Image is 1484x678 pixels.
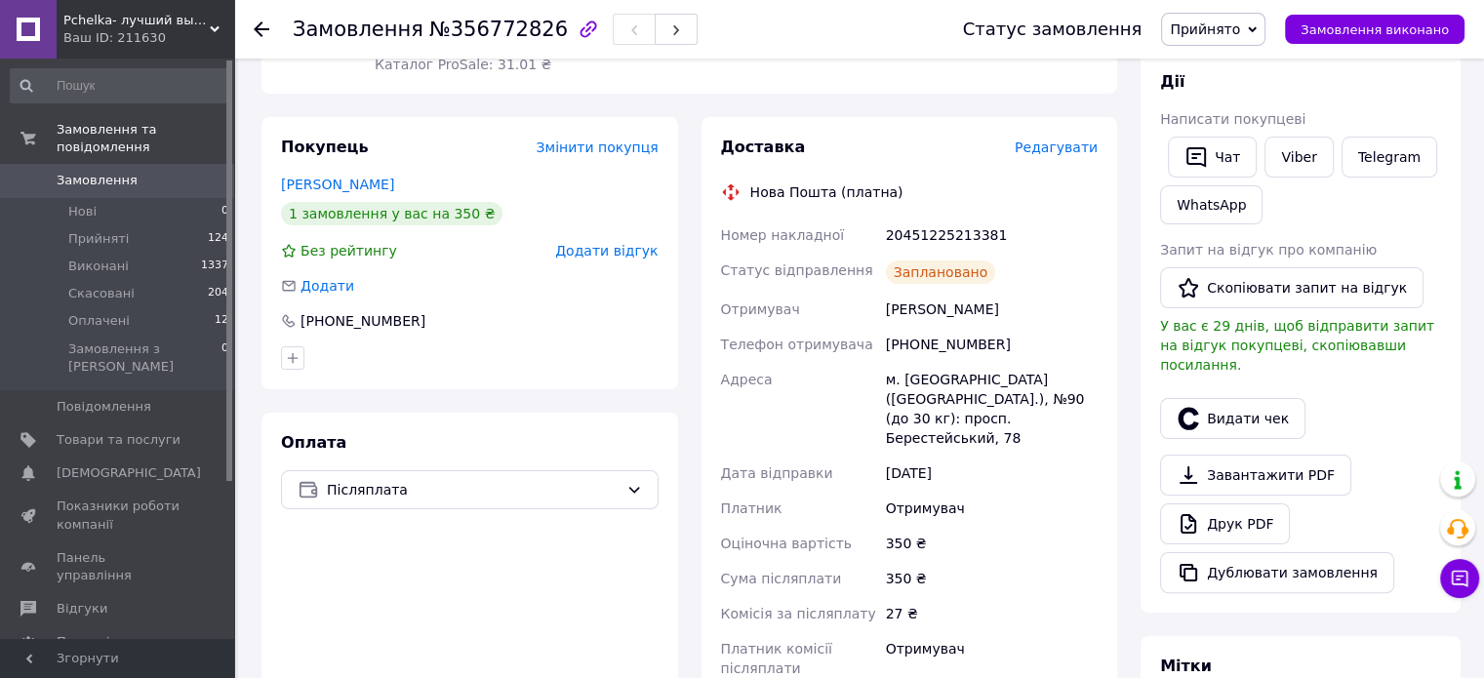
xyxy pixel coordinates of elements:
[10,68,230,103] input: Пошук
[721,372,773,387] span: Адреса
[1301,22,1449,37] span: Замовлення виконано
[215,312,228,330] span: 12
[721,465,833,481] span: Дата відправки
[301,243,397,259] span: Без рейтингу
[1160,242,1377,258] span: Запит на відгук про компанію
[327,479,619,500] span: Післяплата
[57,121,234,156] span: Замовлення та повідомлення
[1160,503,1290,544] a: Друк PDF
[721,606,876,621] span: Комісія за післяплату
[281,433,346,452] span: Оплата
[221,340,228,376] span: 0
[721,227,845,243] span: Номер накладної
[1160,455,1351,496] a: Завантажити PDF
[882,292,1102,327] div: [PERSON_NAME]
[1160,398,1305,439] button: Видати чек
[1342,137,1437,178] a: Telegram
[1285,15,1464,44] button: Замовлення виконано
[1168,137,1257,178] button: Чат
[882,456,1102,491] div: [DATE]
[1160,657,1212,675] span: Мітки
[68,285,135,302] span: Скасовані
[721,138,806,156] span: Доставка
[57,398,151,416] span: Повідомлення
[721,536,852,551] span: Оціночна вартість
[57,600,107,618] span: Відгуки
[293,18,423,41] span: Замовлення
[1160,185,1263,224] a: WhatsApp
[1160,267,1424,308] button: Скопіювати запит на відгук
[555,243,658,259] span: Додати відгук
[375,57,551,72] span: Каталог ProSale: 31.01 ₴
[882,526,1102,561] div: 350 ₴
[57,498,180,533] span: Показники роботи компанії
[68,340,221,376] span: Замовлення з [PERSON_NAME]
[68,258,129,275] span: Виконані
[221,203,228,220] span: 0
[68,203,97,220] span: Нові
[281,177,394,192] a: [PERSON_NAME]
[1170,21,1240,37] span: Прийнято
[63,12,210,29] span: Pchelka- лучший выбор
[1160,552,1394,593] button: Дублювати замовлення
[882,362,1102,456] div: м. [GEOGRAPHIC_DATA] ([GEOGRAPHIC_DATA].), №90 (до 30 кг): просп. Берестейський, 78
[1015,140,1098,155] span: Редагувати
[57,464,201,482] span: [DEMOGRAPHIC_DATA]
[57,431,180,449] span: Товари та послуги
[721,301,800,317] span: Отримувач
[882,491,1102,526] div: Отримувач
[1160,111,1305,127] span: Написати покупцеві
[301,278,354,294] span: Додати
[57,549,180,584] span: Панель управління
[1160,318,1434,373] span: У вас є 29 днів, щоб відправити запит на відгук покупцеві, скопіювавши посилання.
[57,172,138,189] span: Замовлення
[68,312,130,330] span: Оплачені
[1160,72,1184,91] span: Дії
[882,327,1102,362] div: [PHONE_NUMBER]
[721,337,873,352] span: Телефон отримувача
[882,561,1102,596] div: 350 ₴
[429,18,568,41] span: №356772826
[882,596,1102,631] div: 27 ₴
[254,20,269,39] div: Повернутися назад
[886,260,996,284] div: Заплановано
[1264,137,1333,178] a: Viber
[208,285,228,302] span: 204
[208,230,228,248] span: 124
[68,230,129,248] span: Прийняті
[281,138,369,156] span: Покупець
[745,182,908,202] div: Нова Пошта (платна)
[882,218,1102,253] div: 20451225213381
[721,641,832,676] span: Платник комісії післяплати
[63,29,234,47] div: Ваш ID: 211630
[299,311,427,331] div: [PHONE_NUMBER]
[721,500,782,516] span: Платник
[537,140,659,155] span: Змінити покупця
[963,20,1143,39] div: Статус замовлення
[281,202,502,225] div: 1 замовлення у вас на 350 ₴
[721,262,873,278] span: Статус відправлення
[201,258,228,275] span: 1337
[1440,559,1479,598] button: Чат з покупцем
[57,633,109,651] span: Покупці
[721,571,842,586] span: Сума післяплати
